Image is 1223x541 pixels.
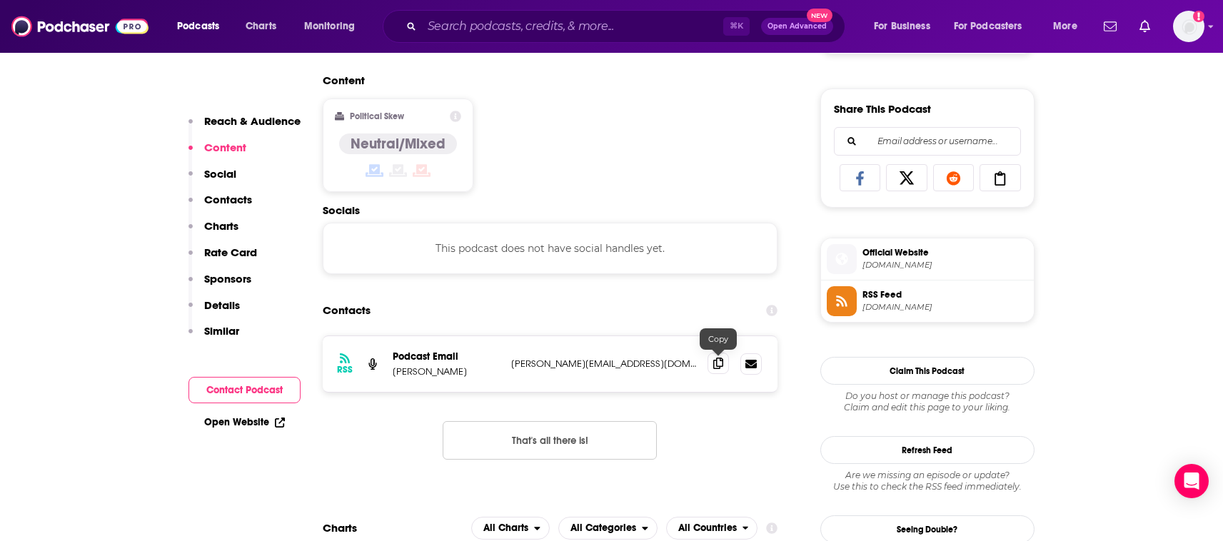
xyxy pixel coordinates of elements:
[846,128,1009,155] input: Email address or username...
[246,16,276,36] span: Charts
[558,517,658,540] h2: Categories
[827,286,1028,316] a: RSS Feed[DOMAIN_NAME]
[1053,16,1077,36] span: More
[1098,14,1122,39] a: Show notifications dropdown
[483,523,528,533] span: All Charts
[723,17,750,36] span: ⌘ K
[188,324,239,350] button: Similar
[350,111,404,121] h2: Political Skew
[422,15,723,38] input: Search podcasts, credits, & more...
[204,298,240,312] p: Details
[767,23,827,30] span: Open Advanced
[188,167,236,193] button: Social
[1193,11,1204,22] svg: Add a profile image
[1174,464,1209,498] div: Open Intercom Messenger
[204,416,285,428] a: Open Website
[761,18,833,35] button: Open AdvancedNew
[323,297,371,324] h2: Contacts
[204,324,239,338] p: Similar
[864,15,948,38] button: open menu
[204,114,301,128] p: Reach & Audience
[204,246,257,259] p: Rate Card
[834,102,931,116] h3: Share This Podcast
[666,517,758,540] h2: Countries
[396,10,859,43] div: Search podcasts, credits, & more...
[874,16,930,36] span: For Business
[945,15,1043,38] button: open menu
[204,193,252,206] p: Contacts
[204,141,246,154] p: Content
[471,517,550,540] h2: Platforms
[1043,15,1095,38] button: open menu
[511,358,697,370] p: [PERSON_NAME][EMAIL_ADDRESS][DOMAIN_NAME]
[236,15,285,38] a: Charts
[188,193,252,219] button: Contacts
[570,523,636,533] span: All Categories
[1173,11,1204,42] span: Logged in as saraatspark
[820,436,1035,464] button: Refresh Feed
[323,521,357,535] h2: Charts
[827,244,1028,274] a: Official Website[DOMAIN_NAME]
[337,364,353,375] h3: RSS
[11,13,149,40] img: Podchaser - Follow, Share and Rate Podcasts
[1173,11,1204,42] img: User Profile
[323,223,778,274] div: This podcast does not have social handles yet.
[666,517,758,540] button: open menu
[954,16,1022,36] span: For Podcasters
[820,470,1035,492] div: Are we missing an episode or update? Use this to check the RSS feed immediately.
[204,219,238,233] p: Charts
[188,298,240,325] button: Details
[323,74,767,87] h2: Content
[204,167,236,181] p: Social
[188,246,257,272] button: Rate Card
[177,16,219,36] span: Podcasts
[558,517,658,540] button: open menu
[188,219,238,246] button: Charts
[188,114,301,141] button: Reach & Audience
[1173,11,1204,42] button: Show profile menu
[393,365,500,378] p: [PERSON_NAME]
[933,164,975,191] a: Share on Reddit
[840,164,881,191] a: Share on Facebook
[807,9,832,22] span: New
[471,517,550,540] button: open menu
[304,16,355,36] span: Monitoring
[188,141,246,167] button: Content
[443,421,657,460] button: Nothing here.
[820,357,1035,385] button: Claim This Podcast
[862,260,1028,270] span: rccagency.com
[188,272,251,298] button: Sponsors
[294,15,373,38] button: open menu
[980,164,1021,191] a: Copy Link
[1134,14,1156,39] a: Show notifications dropdown
[834,127,1021,156] div: Search followers
[862,302,1028,313] span: anchor.fm
[678,523,737,533] span: All Countries
[862,246,1028,259] span: Official Website
[862,288,1028,301] span: RSS Feed
[351,135,446,153] h4: Neutral/Mixed
[820,390,1035,413] div: Claim and edit this page to your liking.
[886,164,927,191] a: Share on X/Twitter
[393,350,500,363] p: Podcast Email
[820,390,1035,402] span: Do you host or manage this podcast?
[204,272,251,285] p: Sponsors
[188,377,301,403] button: Contact Podcast
[323,203,778,217] h2: Socials
[700,328,737,350] div: Copy
[167,15,238,38] button: open menu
